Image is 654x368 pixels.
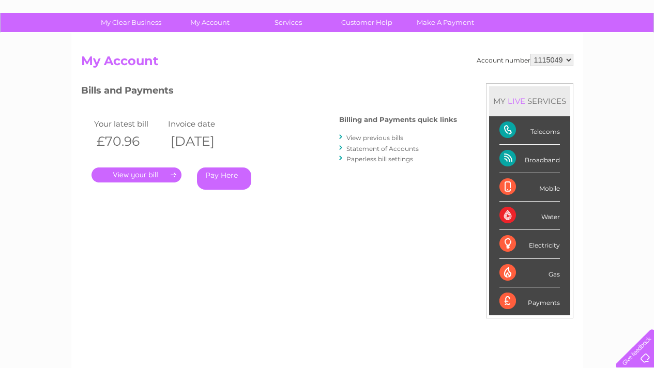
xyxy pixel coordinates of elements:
[499,202,560,230] div: Water
[585,44,611,52] a: Contact
[489,86,570,116] div: MY SERVICES
[246,13,331,32] a: Services
[92,131,166,152] th: £70.96
[81,83,457,101] h3: Bills and Payments
[92,167,181,182] a: .
[339,116,457,124] h4: Billing and Payments quick links
[83,6,572,50] div: Clear Business is a trading name of Verastar Limited (registered in [GEOGRAPHIC_DATA] No. 3667643...
[346,155,413,163] a: Paperless bill settings
[88,13,174,32] a: My Clear Business
[197,167,251,190] a: Pay Here
[92,117,166,131] td: Your latest bill
[403,13,488,32] a: Make A Payment
[459,5,530,18] a: 0333 014 3131
[498,44,521,52] a: Energy
[165,117,240,131] td: Invoice date
[499,116,560,145] div: Telecoms
[499,287,560,315] div: Payments
[477,54,573,66] div: Account number
[564,44,579,52] a: Blog
[165,131,240,152] th: [DATE]
[499,230,560,258] div: Electricity
[346,134,403,142] a: View previous bills
[167,13,252,32] a: My Account
[499,145,560,173] div: Broadband
[506,96,527,106] div: LIVE
[499,173,560,202] div: Mobile
[346,145,419,152] a: Statement of Accounts
[23,27,75,58] img: logo.png
[527,44,558,52] a: Telecoms
[81,54,573,73] h2: My Account
[324,13,409,32] a: Customer Help
[620,44,644,52] a: Log out
[472,44,492,52] a: Water
[499,259,560,287] div: Gas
